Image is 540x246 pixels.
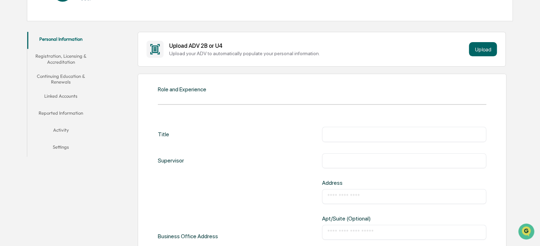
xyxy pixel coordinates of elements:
[24,54,116,61] div: Start new chat
[469,42,497,56] button: Upload
[4,86,48,99] a: 🖐️Preclearance
[27,32,95,157] div: secondary tabs example
[27,106,95,123] button: Reported Information
[322,215,396,222] div: Apt/Suite (Optional)
[7,103,13,109] div: 🔎
[169,51,466,56] div: Upload your ADV to automatically populate your personal information.
[169,42,466,49] div: Upload ADV 2B or U4
[27,123,95,140] button: Activity
[158,127,169,142] div: Title
[517,223,536,242] iframe: Open customer support
[14,89,46,96] span: Preclearance
[158,86,206,93] div: Role and Experience
[24,61,90,67] div: We're available if you need us!
[7,15,129,26] p: How can we help?
[27,89,95,106] button: Linked Accounts
[50,120,86,125] a: Powered byPylon
[27,140,95,157] button: Settings
[27,32,95,49] button: Personal Information
[48,86,91,99] a: 🗄️Attestations
[27,69,95,89] button: Continuing Education & Renewals
[51,90,57,96] div: 🗄️
[58,89,88,96] span: Attestations
[120,56,129,65] button: Start new chat
[7,90,13,96] div: 🖐️
[14,103,45,110] span: Data Lookup
[158,153,184,168] div: Supervisor
[7,54,20,67] img: 1746055101610-c473b297-6a78-478c-a979-82029cc54cd1
[4,100,47,113] a: 🔎Data Lookup
[27,49,95,69] button: Registration, Licensing & Accreditation
[70,120,86,125] span: Pylon
[322,179,396,186] div: Address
